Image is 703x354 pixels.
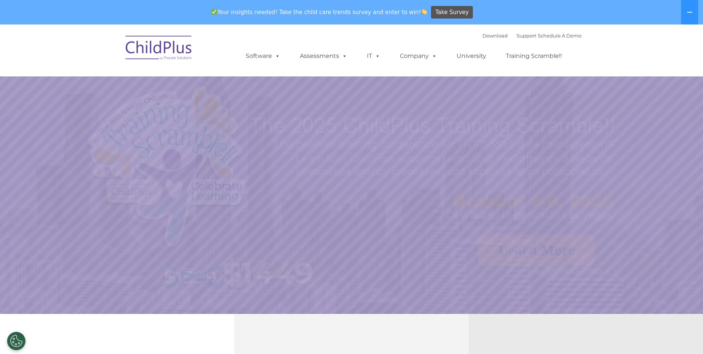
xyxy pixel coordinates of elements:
span: Take Survey [435,6,469,19]
a: Support [517,33,536,39]
a: IT [359,49,388,63]
font: | [483,33,581,39]
button: Cookies Settings [7,332,26,350]
span: Your insights needed! Take the child care trends survey and enter to win! [208,5,430,19]
img: 👏 [421,9,427,14]
a: Training Scramble!! [498,49,569,63]
a: University [449,49,494,63]
a: Software [238,49,288,63]
a: Assessments [292,49,355,63]
a: Learn More [478,235,595,266]
img: ✅ [211,9,217,14]
a: Download [483,33,508,39]
a: Company [392,49,444,63]
img: ChildPlus by Procare Solutions [122,30,196,68]
a: Schedule A Demo [538,33,581,39]
a: Take Survey [431,6,473,19]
